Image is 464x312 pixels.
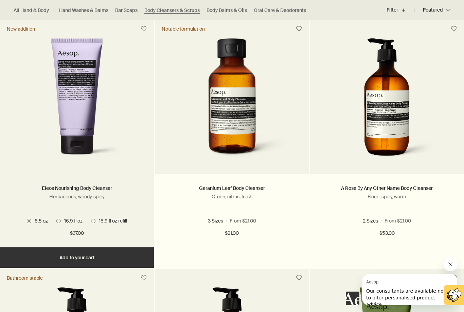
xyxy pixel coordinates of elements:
[379,229,395,237] span: $53.00
[144,7,200,14] a: Body Cleansers & Scrubs
[170,38,294,164] img: Geranium Leaf Body Cleanser 100 mL in a brown bottle
[336,38,438,164] img: A Rose By Any Other Name Body Cleanser with pump
[293,272,305,284] button: Save to cabinet
[4,14,85,33] span: Our consultants are available now to offer personalised product advice.
[320,194,454,200] p: Floral, spicy, warm
[254,7,306,14] a: Oral Care & Deodorants
[310,38,464,174] a: A Rose By Any Other Name Body Cleanser with pump
[391,218,422,224] span: 16.9 fl oz refill
[7,26,35,32] div: New addition
[165,194,299,200] p: Green, citrus, fresh
[341,185,433,191] a: A Rose By Any Other Name Body Cleanser
[70,229,84,237] span: $37.00
[444,258,457,271] iframe: Close message from Aesop
[293,23,305,35] button: Save to cabinet
[356,218,378,224] span: 16.9 fl oz
[346,292,359,305] iframe: no content
[22,38,131,164] img: Eleos Nourishing Body Cleanser in a purple tube.
[252,218,283,224] span: 16.9 fl oz refill
[7,275,43,281] div: Bathroom staple
[207,7,247,14] a: Body Balms & Oils
[448,23,460,35] button: Save to cabinet
[185,218,204,224] span: 3.3 fl oz
[31,218,48,224] span: 6.5 oz
[362,274,457,305] iframe: Message from Aesop
[95,218,127,224] span: 16.9 fl oz refill
[414,2,450,18] button: Featured
[387,2,414,18] button: Filter
[346,258,457,305] div: Aesop says "Our consultants are available now to offer personalised product advice.". Open messag...
[14,7,49,14] a: All Hand & Body
[10,194,144,200] p: Herbaceous, woody, spicy
[138,272,150,284] button: Save to cabinet
[225,229,239,237] span: $21.00
[217,218,239,224] span: 16.9 fl oz
[59,7,108,14] a: Hand Washes & Balms
[61,218,83,224] span: 16.9 fl oz
[115,7,138,14] a: Bar Soaps
[42,185,112,191] a: Eleos Nourishing Body Cleanser
[162,26,205,32] div: Notable formulation
[199,185,265,191] a: Geranium Leaf Body Cleanser
[138,23,150,35] button: Save to cabinet
[155,38,309,174] a: Geranium Leaf Body Cleanser 100 mL in a brown bottle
